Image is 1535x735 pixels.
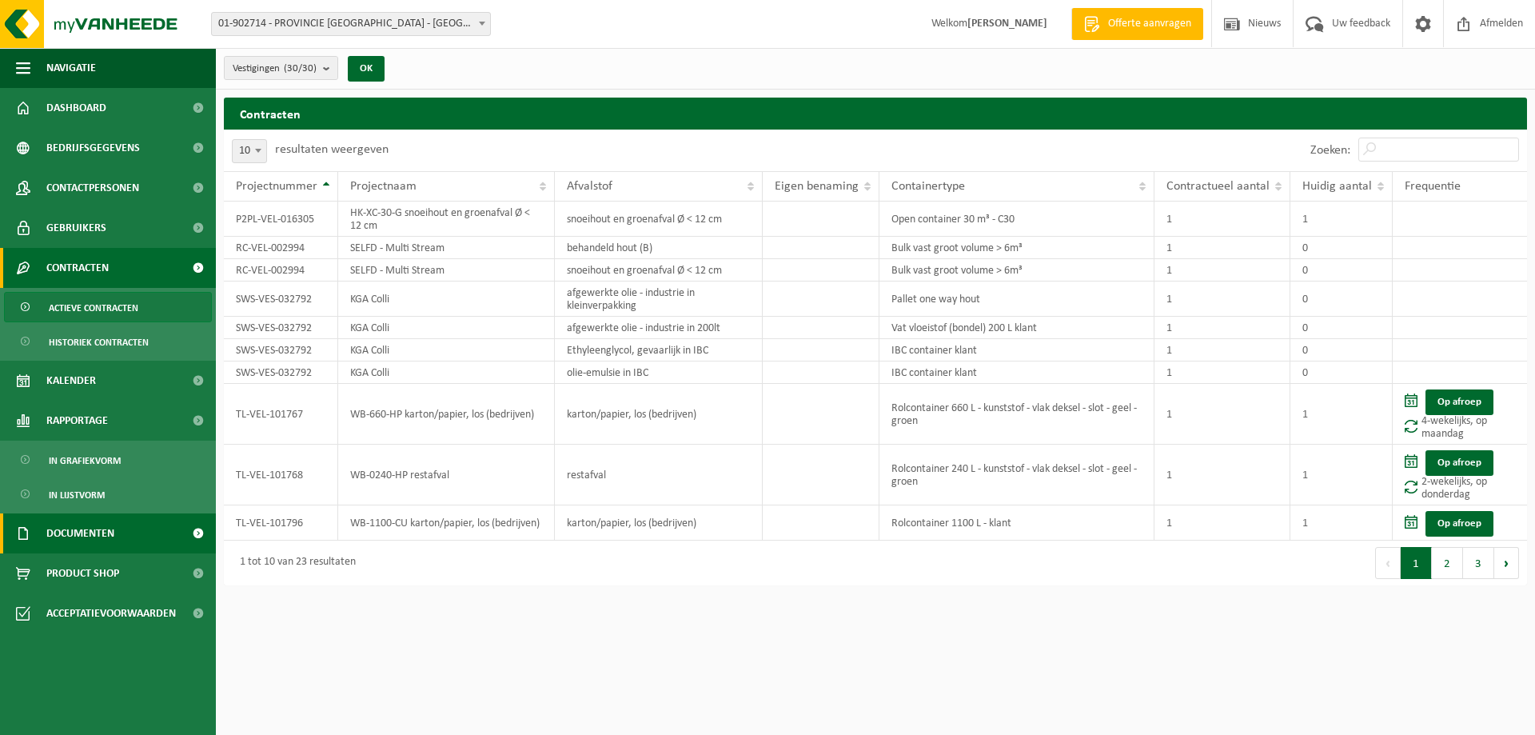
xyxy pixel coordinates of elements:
td: olie-emulsie in IBC [555,362,763,384]
td: 1 [1154,317,1290,339]
td: 0 [1290,362,1393,384]
span: Acceptatievoorwaarden [46,593,176,633]
td: Bulk vast groot volume > 6m³ [879,259,1154,282]
span: Vestigingen [233,57,317,81]
td: SWS-VES-032792 [224,362,338,384]
td: snoeihout en groenafval Ø < 12 cm [555,202,763,237]
td: TL-VEL-101767 [224,384,338,445]
span: Documenten [46,513,114,553]
td: SELFD - Multi Stream [338,237,555,259]
a: Op afroep [1425,511,1493,537]
td: karton/papier, los (bedrijven) [555,505,763,541]
span: Bedrijfsgegevens [46,128,140,168]
td: 1 [1154,362,1290,384]
label: Zoeken: [1310,144,1350,157]
span: Containertype [891,180,965,193]
td: 1 [1290,445,1393,505]
td: Vat vloeistof (bondel) 200 L klant [879,317,1154,339]
td: 0 [1290,282,1393,317]
span: Kalender [46,361,96,401]
td: 2-wekelijks, op donderdag [1393,445,1527,505]
td: P2PL-VEL-016305 [224,202,338,237]
td: 1 [1154,339,1290,362]
td: 1 [1290,202,1393,237]
label: resultaten weergeven [275,143,389,156]
span: 01-902714 - PROVINCIE WEST-VLAANDEREN - SINT-ANDRIES [211,12,491,36]
span: 10 [232,139,267,163]
span: In grafiekvorm [49,445,121,476]
td: snoeihout en groenafval Ø < 12 cm [555,259,763,282]
button: 3 [1463,547,1494,579]
span: Projectnummer [236,180,317,193]
td: IBC container klant [879,362,1154,384]
a: Op afroep [1425,389,1493,415]
td: SELFD - Multi Stream [338,259,555,282]
strong: [PERSON_NAME] [967,18,1047,30]
td: 1 [1154,445,1290,505]
td: 0 [1290,317,1393,339]
td: HK-XC-30-G snoeihout en groenafval Ø < 12 cm [338,202,555,237]
button: Next [1494,547,1519,579]
td: KGA Colli [338,339,555,362]
button: Previous [1375,547,1401,579]
td: 1 [1154,505,1290,541]
span: 01-902714 - PROVINCIE WEST-VLAANDEREN - SINT-ANDRIES [212,13,490,35]
span: 10 [233,140,266,162]
a: Historiek contracten [4,326,212,357]
td: TL-VEL-101796 [224,505,338,541]
span: Historiek contracten [49,327,149,358]
td: IBC container klant [879,339,1154,362]
td: karton/papier, los (bedrijven) [555,384,763,445]
span: Dashboard [46,88,106,128]
td: TL-VEL-101768 [224,445,338,505]
button: OK [348,56,385,82]
td: 0 [1290,237,1393,259]
td: KGA Colli [338,362,555,384]
td: Open container 30 m³ - C30 [879,202,1154,237]
button: Vestigingen(30/30) [224,56,338,80]
span: Huidig aantal [1302,180,1372,193]
td: 1 [1154,384,1290,445]
span: Frequentie [1405,180,1461,193]
td: SWS-VES-032792 [224,282,338,317]
td: Pallet one way hout [879,282,1154,317]
td: RC-VEL-002994 [224,259,338,282]
td: Rolcontainer 660 L - kunststof - vlak deksel - slot - geel - groen [879,384,1154,445]
a: In lijstvorm [4,479,212,509]
span: Contracten [46,248,109,288]
td: behandeld hout (B) [555,237,763,259]
td: Rolcontainer 240 L - kunststof - vlak deksel - slot - geel - groen [879,445,1154,505]
td: Bulk vast groot volume > 6m³ [879,237,1154,259]
span: Offerte aanvragen [1104,16,1195,32]
span: Rapportage [46,401,108,441]
td: WB-660-HP karton/papier, los (bedrijven) [338,384,555,445]
td: WB-0240-HP restafval [338,445,555,505]
td: afgewerkte olie - industrie in kleinverpakking [555,282,763,317]
h2: Contracten [224,98,1527,129]
td: restafval [555,445,763,505]
span: Projectnaam [350,180,417,193]
td: afgewerkte olie - industrie in 200lt [555,317,763,339]
span: Gebruikers [46,208,106,248]
td: RC-VEL-002994 [224,237,338,259]
td: 1 [1154,282,1290,317]
span: Product Shop [46,553,119,593]
span: Eigen benaming [775,180,859,193]
td: KGA Colli [338,317,555,339]
td: SWS-VES-032792 [224,339,338,362]
td: 1 [1290,505,1393,541]
a: Offerte aanvragen [1071,8,1203,40]
span: Afvalstof [567,180,612,193]
a: Op afroep [1425,450,1493,476]
td: SWS-VES-032792 [224,317,338,339]
div: 1 tot 10 van 23 resultaten [232,549,356,577]
span: In lijstvorm [49,480,105,510]
td: 0 [1290,339,1393,362]
span: Actieve contracten [49,293,138,323]
td: Rolcontainer 1100 L - klant [879,505,1154,541]
td: 4-wekelijks, op maandag [1393,384,1527,445]
td: KGA Colli [338,282,555,317]
td: 1 [1154,202,1290,237]
span: Contractueel aantal [1166,180,1270,193]
td: 1 [1290,384,1393,445]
